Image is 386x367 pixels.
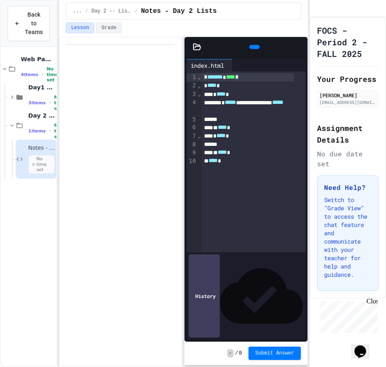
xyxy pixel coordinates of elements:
[187,73,197,81] div: 1
[187,90,197,99] div: 3
[187,61,228,70] div: index.html
[197,133,201,139] span: Fold line
[28,145,55,152] span: Notes - Day 2 Lists
[28,100,46,106] span: 3 items
[239,350,242,357] span: 0
[7,6,50,41] button: Back to Teams
[235,350,238,357] span: /
[317,149,379,169] div: No due date set
[317,298,378,333] iframe: chat widget
[187,99,197,116] div: 4
[25,10,43,37] span: Back to Teams
[189,254,220,337] div: History
[3,3,57,53] div: Chat with us now!Close
[187,59,233,71] div: index.html
[66,22,94,33] button: Lesson
[351,334,378,359] iframe: chat widget
[54,94,66,111] span: No time set
[197,91,201,97] span: Fold line
[187,116,197,124] div: 5
[187,132,197,140] div: 7
[324,196,371,279] p: Switch to "Grade View" to access the chat feature and communicate with your teacher for help and ...
[320,91,376,99] div: [PERSON_NAME]
[187,123,197,132] div: 6
[54,123,66,139] span: No time set
[320,99,376,106] div: [EMAIL_ADDRESS][DOMAIN_NAME]
[141,6,216,16] span: Notes - Day 2 Lists
[73,8,82,15] span: ...
[187,149,197,157] div: 9
[317,25,379,59] h1: FOCS - Period 2 - FALL 2025
[91,8,131,15] span: Day 2 -- Lists Plus...
[135,8,138,15] span: /
[47,66,58,83] span: No time set
[85,8,88,15] span: /
[28,155,55,174] span: No time set
[197,74,201,80] span: Fold line
[28,84,55,91] span: Day1 -- My First Page
[96,22,122,33] button: Grade
[227,349,234,357] span: -
[42,71,43,78] span: •
[28,128,46,134] span: 1 items
[187,81,197,90] div: 2
[197,82,201,89] span: Fold line
[324,182,371,192] h3: Need Help?
[248,347,301,360] button: Submit Answer
[28,112,55,119] span: Day 2 -- Lists Plus...
[21,55,55,63] span: Web Pages
[317,73,379,85] h2: Your Progress
[187,140,197,149] div: 8
[255,350,294,357] span: Submit Answer
[49,128,51,134] span: •
[187,157,197,165] div: 10
[21,72,38,77] span: 4 items
[317,122,379,145] h2: Assignment Details
[49,99,51,106] span: •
